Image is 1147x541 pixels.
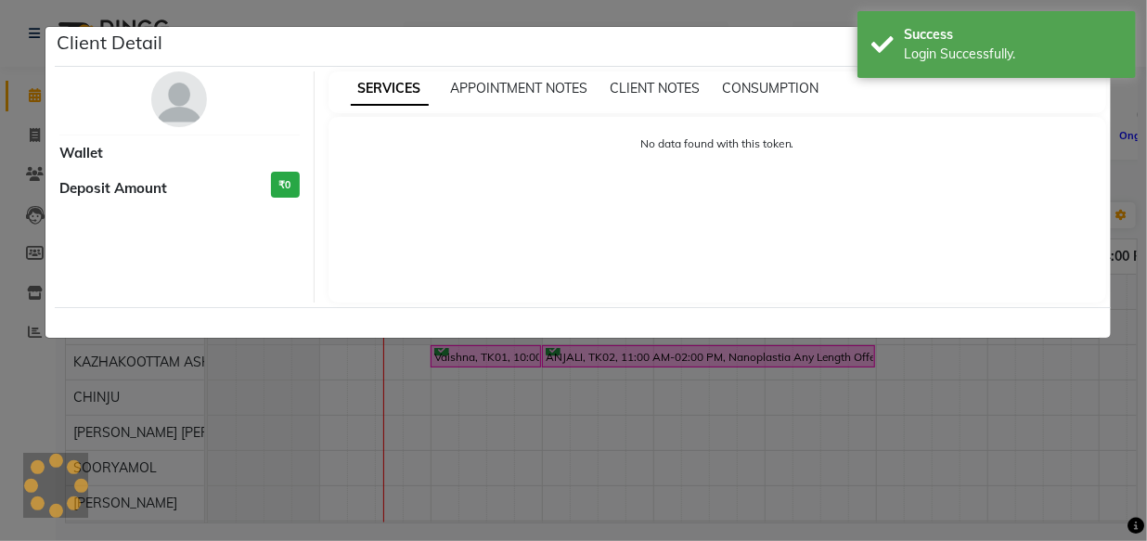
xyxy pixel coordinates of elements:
div: Success [904,25,1122,45]
h5: Client Detail [57,29,162,57]
span: SERVICES [351,72,429,106]
span: APPOINTMENT NOTES [451,80,588,97]
span: CLIENT NOTES [611,80,701,97]
div: Login Successfully. [904,45,1122,64]
img: avatar [151,71,207,127]
span: Wallet [59,143,103,164]
span: Deposit Amount [59,178,167,200]
p: No data found with this token. [347,135,1089,152]
span: CONSUMPTION [723,80,819,97]
h3: ₹0 [271,172,300,199]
